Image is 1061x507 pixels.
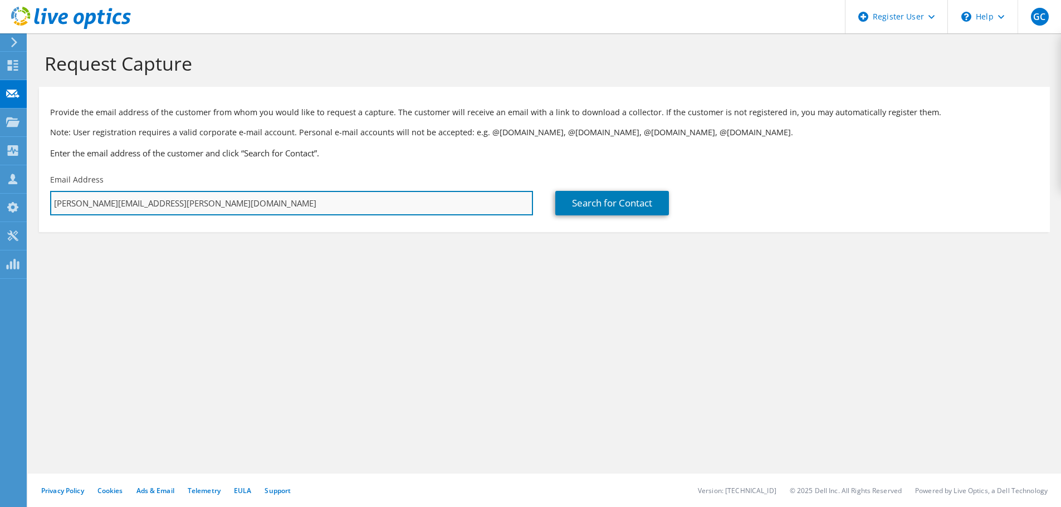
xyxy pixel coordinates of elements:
[50,147,1039,159] h3: Enter the email address of the customer and click “Search for Contact”.
[45,52,1039,75] h1: Request Capture
[50,126,1039,139] p: Note: User registration requires a valid corporate e-mail account. Personal e-mail accounts will ...
[915,486,1048,495] li: Powered by Live Optics, a Dell Technology
[136,486,174,495] a: Ads & Email
[1031,8,1049,26] span: GC
[790,486,902,495] li: © 2025 Dell Inc. All Rights Reserved
[234,486,251,495] a: EULA
[961,12,971,22] svg: \n
[265,486,291,495] a: Support
[97,486,123,495] a: Cookies
[698,486,776,495] li: Version: [TECHNICAL_ID]
[50,106,1039,119] p: Provide the email address of the customer from whom you would like to request a capture. The cust...
[41,486,84,495] a: Privacy Policy
[555,191,669,215] a: Search for Contact
[50,174,104,185] label: Email Address
[188,486,221,495] a: Telemetry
